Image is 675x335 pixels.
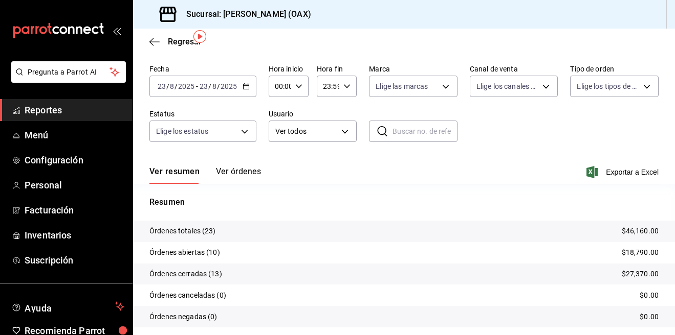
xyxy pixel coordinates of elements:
[622,269,659,279] p: $27,370.00
[269,110,357,117] label: Usuario
[168,37,202,46] span: Regresar
[476,81,539,91] span: Elige los canales de venta
[175,82,178,90] span: /
[25,253,124,267] span: Suscripción
[217,82,220,90] span: /
[275,126,338,137] span: Ver todos
[212,82,217,90] input: --
[149,37,202,46] button: Regresar
[317,65,357,73] label: Hora fin
[169,82,175,90] input: --
[178,82,195,90] input: ----
[149,290,226,301] p: Órdenes canceladas (0)
[149,166,200,184] button: Ver resumen
[640,312,659,322] p: $0.00
[25,128,124,142] span: Menú
[11,61,126,83] button: Pregunta a Parrot AI
[166,82,169,90] span: /
[28,67,110,78] span: Pregunta a Parrot AI
[25,153,124,167] span: Configuración
[577,81,640,91] span: Elige los tipos de orden
[149,110,256,117] label: Estatus
[376,81,428,91] span: Elige las marcas
[622,226,659,236] p: $46,160.00
[589,166,659,178] button: Exportar a Excel
[178,8,311,20] h3: Sucursal: [PERSON_NAME] (OAX)
[622,247,659,258] p: $18,790.00
[25,178,124,192] span: Personal
[220,82,237,90] input: ----
[199,82,208,90] input: --
[149,65,256,73] label: Fecha
[216,166,261,184] button: Ver órdenes
[157,82,166,90] input: --
[25,103,124,117] span: Reportes
[570,65,659,73] label: Tipo de orden
[149,226,216,236] p: Órdenes totales (23)
[149,269,222,279] p: Órdenes cerradas (13)
[149,196,659,208] p: Resumen
[369,65,458,73] label: Marca
[393,121,458,141] input: Buscar no. de referencia
[470,65,558,73] label: Canal de venta
[208,82,211,90] span: /
[7,74,126,85] a: Pregunta a Parrot AI
[156,126,208,136] span: Elige los estatus
[25,203,124,217] span: Facturación
[269,65,309,73] label: Hora inicio
[149,247,220,258] p: Órdenes abiertas (10)
[640,290,659,301] p: $0.00
[25,228,124,242] span: Inventarios
[196,82,198,90] span: -
[149,312,217,322] p: Órdenes negadas (0)
[193,30,206,43] img: Tooltip marker
[25,300,111,313] span: Ayuda
[149,166,261,184] div: navigation tabs
[113,27,121,35] button: open_drawer_menu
